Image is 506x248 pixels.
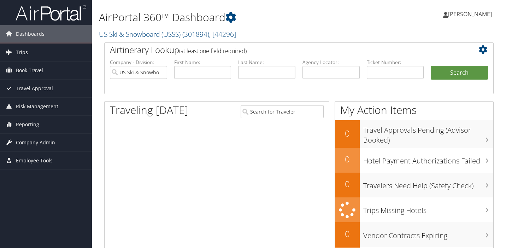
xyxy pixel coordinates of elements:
[335,148,493,173] a: 0Hotel Payment Authorizations Failed
[302,59,360,66] label: Agency Locator:
[363,152,493,166] h3: Hotel Payment Authorizations Failed
[99,10,366,25] h1: AirPortal 360™ Dashboard
[110,103,188,117] h1: Traveling [DATE]
[16,25,45,43] span: Dashboards
[110,44,455,56] h2: Airtinerary Lookup
[363,122,493,145] h3: Travel Approvals Pending (Advisor Booked)
[241,105,323,118] input: Search for Traveler
[16,116,39,133] span: Reporting
[335,127,360,139] h2: 0
[16,98,58,115] span: Risk Management
[443,4,499,25] a: [PERSON_NAME]
[363,202,493,215] h3: Trips Missing Hotels
[335,222,493,247] a: 0Vendor Contracts Expiring
[335,173,493,197] a: 0Travelers Need Help (Safety Check)
[363,177,493,191] h3: Travelers Need Help (Safety Check)
[209,29,236,39] span: , [ 44296 ]
[367,59,424,66] label: Ticket Number:
[174,59,231,66] label: First Name:
[16,80,53,97] span: Travel Approval
[335,103,493,117] h1: My Action Items
[363,227,493,241] h3: Vendor Contracts Expiring
[179,47,247,55] span: (at least one field required)
[99,29,236,39] a: US Ski & Snowboard (USSS)
[16,134,55,151] span: Company Admin
[335,228,360,240] h2: 0
[16,44,28,61] span: Trips
[16,5,86,21] img: airportal-logo.png
[448,10,492,18] span: [PERSON_NAME]
[16,62,43,79] span: Book Travel
[335,153,360,165] h2: 0
[431,66,488,80] button: Search
[335,120,493,148] a: 0Travel Approvals Pending (Advisor Booked)
[110,59,167,66] label: Company - Division:
[182,29,209,39] span: ( 301894 )
[238,59,295,66] label: Last Name:
[16,152,53,169] span: Employee Tools
[335,197,493,223] a: Trips Missing Hotels
[335,178,360,190] h2: 0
